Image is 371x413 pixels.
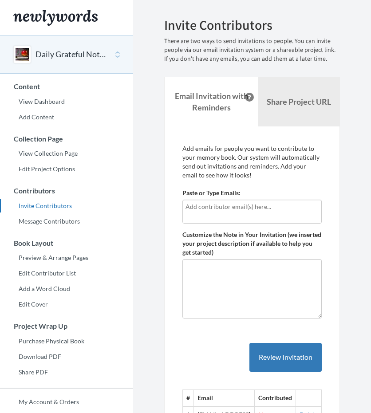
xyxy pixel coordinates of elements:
[164,18,340,32] h2: Invite Contributors
[249,343,322,372] button: Review Invitation
[255,389,296,406] th: Contributed
[36,49,107,60] button: Daily Grateful Notebook
[0,83,133,90] h3: Content
[182,230,322,257] label: Customize the Note in Your Invitation (we inserted your project description if available to help ...
[0,135,133,143] h3: Collection Page
[182,144,322,180] p: Add emails for people you want to contribute to your memory book. Our system will automatically s...
[0,187,133,195] h3: Contributors
[182,189,241,197] label: Paste or Type Emails:
[175,91,248,112] strong: Email Invitation with Reminders
[267,97,331,106] b: Share Project URL
[185,202,319,212] input: Add contributor email(s) here...
[0,239,133,247] h3: Book Layout
[183,389,194,406] th: #
[13,10,98,26] img: Newlywords logo
[194,389,255,406] th: Email
[0,322,133,330] h3: Project Wrap Up
[164,37,340,63] p: There are two ways to send invitations to people. You can invite people via our email invitation ...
